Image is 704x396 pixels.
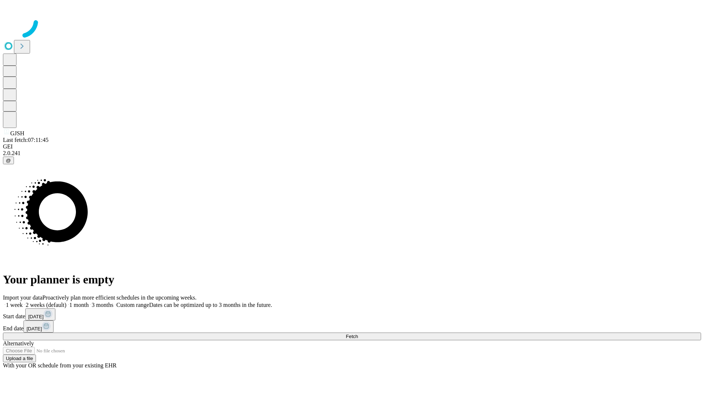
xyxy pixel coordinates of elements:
[3,137,48,143] span: Last fetch: 07:11:45
[3,362,117,368] span: With your OR schedule from your existing EHR
[26,302,66,308] span: 2 weeks (default)
[3,150,701,157] div: 2.0.241
[3,294,43,301] span: Import your data
[3,273,701,286] h1: Your planner is empty
[10,130,24,136] span: GJSH
[92,302,113,308] span: 3 months
[116,302,149,308] span: Custom range
[28,314,44,319] span: [DATE]
[6,302,23,308] span: 1 week
[3,333,701,340] button: Fetch
[3,355,36,362] button: Upload a file
[149,302,272,308] span: Dates can be optimized up to 3 months in the future.
[26,326,42,331] span: [DATE]
[3,157,14,164] button: @
[3,143,701,150] div: GEI
[3,308,701,320] div: Start date
[3,320,701,333] div: End date
[69,302,89,308] span: 1 month
[25,308,55,320] button: [DATE]
[23,320,54,333] button: [DATE]
[6,158,11,163] span: @
[3,340,34,346] span: Alternatively
[43,294,197,301] span: Proactively plan more efficient schedules in the upcoming weeks.
[346,334,358,339] span: Fetch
